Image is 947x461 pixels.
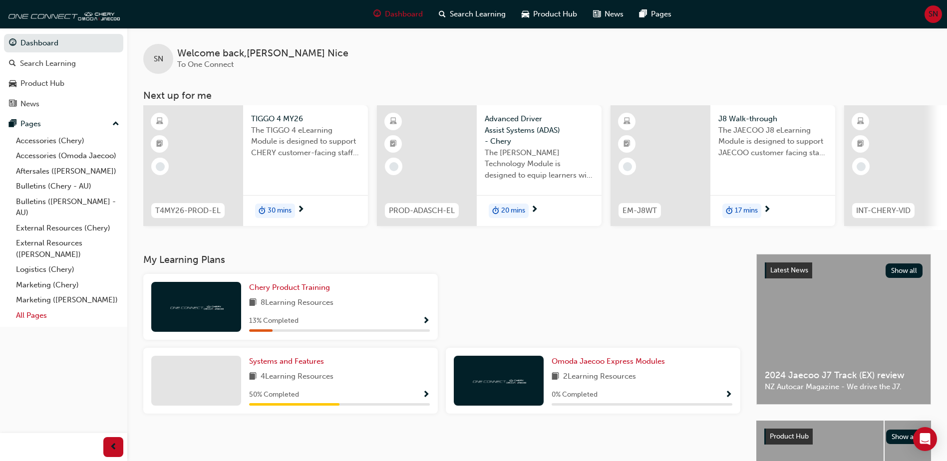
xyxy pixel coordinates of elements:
[156,115,163,128] span: learningResourceType_ELEARNING-icon
[268,205,292,217] span: 30 mins
[12,194,123,221] a: Bulletins ([PERSON_NAME] - AU)
[531,206,538,215] span: next-icon
[422,389,430,401] button: Show Progress
[9,59,16,68] span: search-icon
[297,206,305,215] span: next-icon
[377,105,602,226] a: PROD-ADASCH-ELAdvanced Driver Assist Systems (ADAS) - CheryThe [PERSON_NAME] Technology Module is...
[9,39,16,48] span: guage-icon
[12,292,123,308] a: Marketing ([PERSON_NAME])
[12,308,123,323] a: All Pages
[765,381,923,393] span: NZ Autocar Magazine - We drive the J7.
[4,74,123,93] a: Product Hub
[154,53,163,65] span: SN
[639,8,647,20] span: pages-icon
[485,113,594,147] span: Advanced Driver Assist Systems (ADAS) - Chery
[450,8,506,20] span: Search Learning
[127,90,947,101] h3: Next up for me
[12,179,123,194] a: Bulletins (Chery - AU)
[913,427,937,451] div: Open Intercom Messenger
[763,206,771,215] span: next-icon
[249,282,334,293] a: Chery Product Training
[422,391,430,400] span: Show Progress
[857,162,866,171] span: learningRecordVerb_NONE-icon
[177,60,234,69] span: To One Connect
[12,235,123,262] a: External Resources ([PERSON_NAME])
[492,205,499,218] span: duration-icon
[9,79,16,88] span: car-icon
[389,205,455,217] span: PROD-ADASCH-EL
[12,262,123,277] a: Logistics (Chery)
[623,162,632,171] span: learningRecordVerb_NONE-icon
[585,4,631,24] a: news-iconNews
[552,357,665,366] span: Omoda Jaecoo Express Modules
[422,315,430,327] button: Show Progress
[552,356,669,367] a: Omoda Jaecoo Express Modules
[856,205,911,217] span: INT-CHERY-VID
[925,5,942,23] button: SN
[5,4,120,24] img: oneconnect
[259,205,266,218] span: duration-icon
[155,205,221,217] span: T4MY26-PROD-EL
[156,162,165,171] span: learningRecordVerb_NONE-icon
[12,148,123,164] a: Accessories (Omoda Jaecoo)
[4,95,123,113] a: News
[20,118,41,130] div: Pages
[765,262,923,278] a: Latest NewsShow all
[422,317,430,326] span: Show Progress
[143,254,740,265] h3: My Learning Plans
[552,389,598,401] span: 0 % Completed
[4,115,123,133] button: Pages
[431,4,514,24] a: search-iconSearch Learning
[12,221,123,236] a: External Resources (Chery)
[249,283,330,292] span: Chery Product Training
[857,115,864,128] span: learningResourceType_ELEARNING-icon
[177,48,348,59] span: Welcome back , [PERSON_NAME] Nice
[563,371,636,383] span: 2 Learning Resources
[20,98,39,110] div: News
[651,8,671,20] span: Pages
[261,371,333,383] span: 4 Learning Resources
[249,357,324,366] span: Systems and Features
[156,138,163,151] span: booktick-icon
[439,8,446,20] span: search-icon
[143,105,368,226] a: T4MY26-PROD-ELTIGGO 4 MY26The TIGGO 4 eLearning Module is designed to support CHERY customer-faci...
[9,120,16,129] span: pages-icon
[718,125,827,159] span: The JAECOO J8 eLearning Module is designed to support JAECOO customer facing staff with the produ...
[365,4,431,24] a: guage-iconDashboard
[725,391,732,400] span: Show Progress
[385,8,423,20] span: Dashboard
[552,371,559,383] span: book-icon
[765,370,923,381] span: 2024 Jaecoo J7 Track (EX) review
[20,58,76,69] div: Search Learning
[4,54,123,73] a: Search Learning
[631,4,679,24] a: pages-iconPages
[929,8,938,20] span: SN
[251,113,360,125] span: TIGGO 4 MY26
[593,8,601,20] span: news-icon
[770,266,808,274] span: Latest News
[110,441,117,454] span: prev-icon
[886,430,924,444] button: Show all
[611,105,835,226] a: EM-J8WTJ8 Walk-throughThe JAECOO J8 eLearning Module is designed to support JAECOO customer facin...
[471,376,526,385] img: oneconnect
[249,297,257,309] span: book-icon
[169,302,224,311] img: oneconnect
[756,254,931,405] a: Latest NewsShow all2024 Jaecoo J7 Track (EX) reviewNZ Autocar Magazine - We drive the J7.
[624,138,631,151] span: booktick-icon
[770,432,809,441] span: Product Hub
[886,263,923,278] button: Show all
[390,138,397,151] span: booktick-icon
[623,205,657,217] span: EM-J8WT
[389,162,398,171] span: learningRecordVerb_NONE-icon
[373,8,381,20] span: guage-icon
[624,115,631,128] span: learningResourceType_ELEARNING-icon
[112,118,119,131] span: up-icon
[735,205,758,217] span: 17 mins
[726,205,733,218] span: duration-icon
[249,389,299,401] span: 50 % Completed
[12,133,123,149] a: Accessories (Chery)
[501,205,525,217] span: 20 mins
[261,297,333,309] span: 8 Learning Resources
[514,4,585,24] a: car-iconProduct Hub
